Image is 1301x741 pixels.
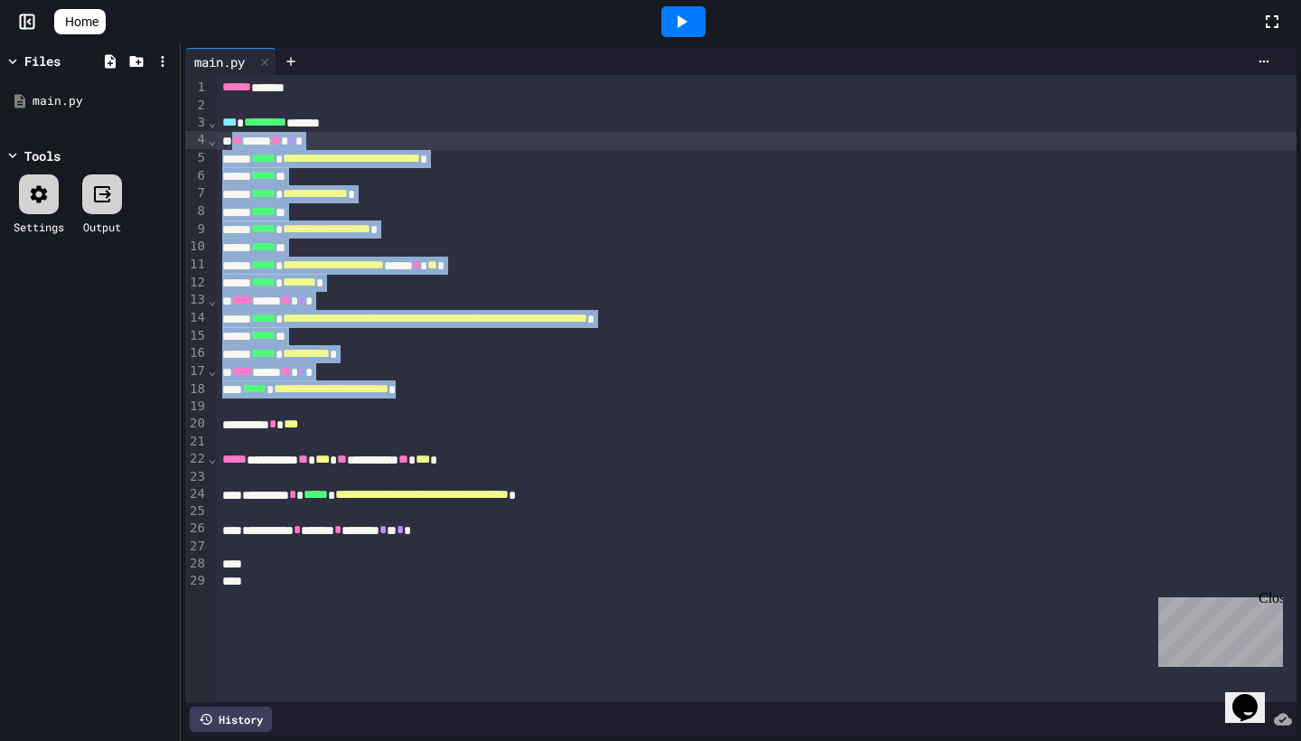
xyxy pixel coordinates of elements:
a: Home [54,9,106,34]
div: 6 [185,167,208,185]
div: main.py [185,52,254,71]
div: 22 [185,450,208,468]
div: 17 [185,362,208,380]
span: Fold line [208,293,217,307]
div: Chat with us now!Close [7,7,125,115]
div: 16 [185,344,208,362]
div: 11 [185,256,208,274]
div: 5 [185,149,208,167]
div: main.py [33,92,173,110]
div: 13 [185,291,208,309]
div: 20 [185,415,208,433]
div: 3 [185,114,208,132]
div: 14 [185,309,208,327]
div: 4 [185,131,208,149]
div: 23 [185,468,208,485]
div: 10 [185,238,208,256]
div: 24 [185,485,208,503]
span: Fold line [208,451,217,465]
div: 12 [185,274,208,292]
div: 21 [185,433,208,450]
div: 19 [185,398,208,415]
div: 7 [185,184,208,202]
div: Settings [14,219,64,235]
div: Tools [24,146,61,165]
div: 9 [185,220,208,239]
div: Files [24,52,61,70]
div: 28 [185,555,208,572]
div: 18 [185,380,208,399]
iframe: chat widget [1225,669,1283,723]
div: 1 [185,79,208,97]
div: 29 [185,572,208,589]
div: Output [83,219,121,235]
div: 8 [185,202,208,220]
div: 2 [185,97,208,114]
div: History [190,707,272,732]
span: Fold line [208,133,217,147]
div: 25 [185,502,208,520]
div: 27 [185,538,208,555]
span: Home [65,13,98,31]
div: 15 [185,327,208,345]
iframe: chat widget [1151,590,1283,667]
span: Fold line [208,363,217,378]
div: main.py [185,48,276,75]
span: Fold line [208,115,217,129]
div: 26 [185,520,208,538]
